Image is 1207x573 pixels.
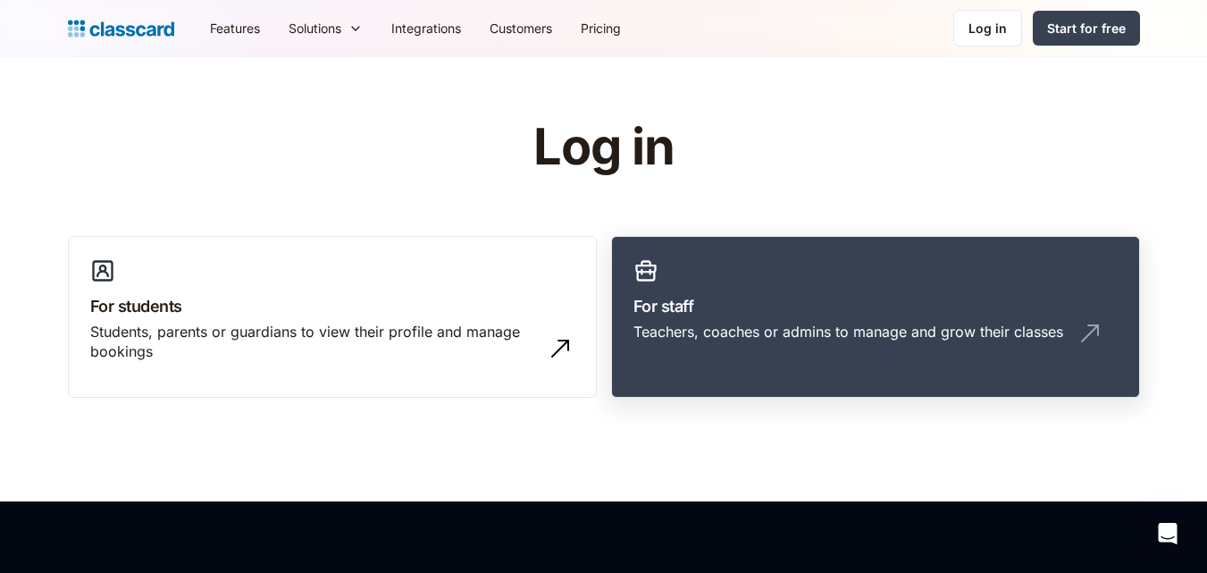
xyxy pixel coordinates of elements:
[90,294,574,318] h3: For students
[68,16,174,41] a: home
[377,8,475,48] a: Integrations
[633,294,1118,318] h3: For staff
[1047,19,1126,38] div: Start for free
[274,8,377,48] div: Solutions
[289,19,341,38] div: Solutions
[566,8,635,48] a: Pricing
[968,19,1007,38] div: Log in
[196,8,274,48] a: Features
[953,10,1022,46] a: Log in
[611,236,1140,399] a: For staffTeachers, coaches or admins to manage and grow their classes
[90,322,539,362] div: Students, parents or guardians to view their profile and manage bookings
[633,322,1063,341] div: Teachers, coaches or admins to manage and grow their classes
[320,120,887,175] h1: Log in
[475,8,566,48] a: Customers
[68,236,597,399] a: For studentsStudents, parents or guardians to view their profile and manage bookings
[1033,11,1140,46] a: Start for free
[1146,512,1189,555] div: Open Intercom Messenger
